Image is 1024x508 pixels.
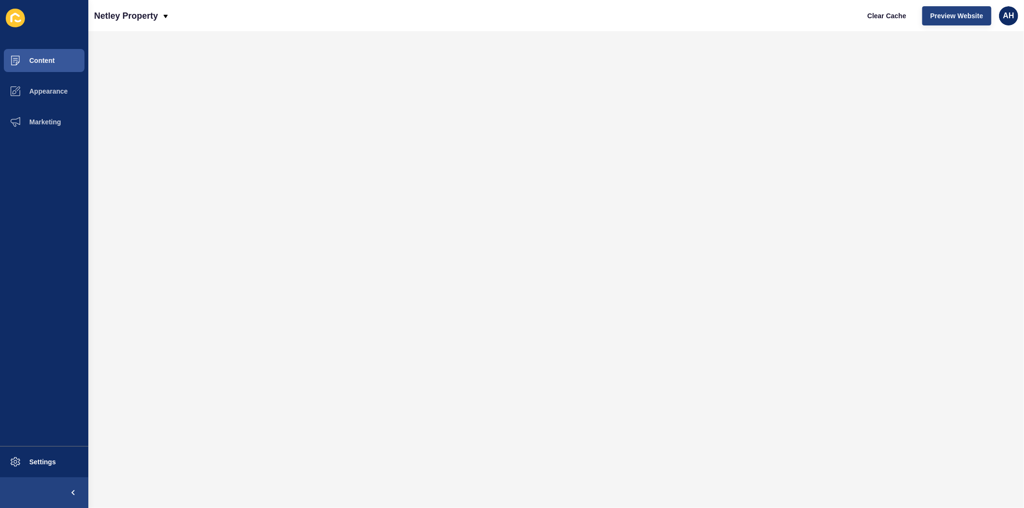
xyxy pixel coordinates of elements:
button: Preview Website [922,6,991,25]
p: Netley Property [94,4,158,28]
button: Clear Cache [859,6,915,25]
span: AH [1003,11,1014,21]
span: Clear Cache [867,11,906,21]
span: Preview Website [930,11,983,21]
